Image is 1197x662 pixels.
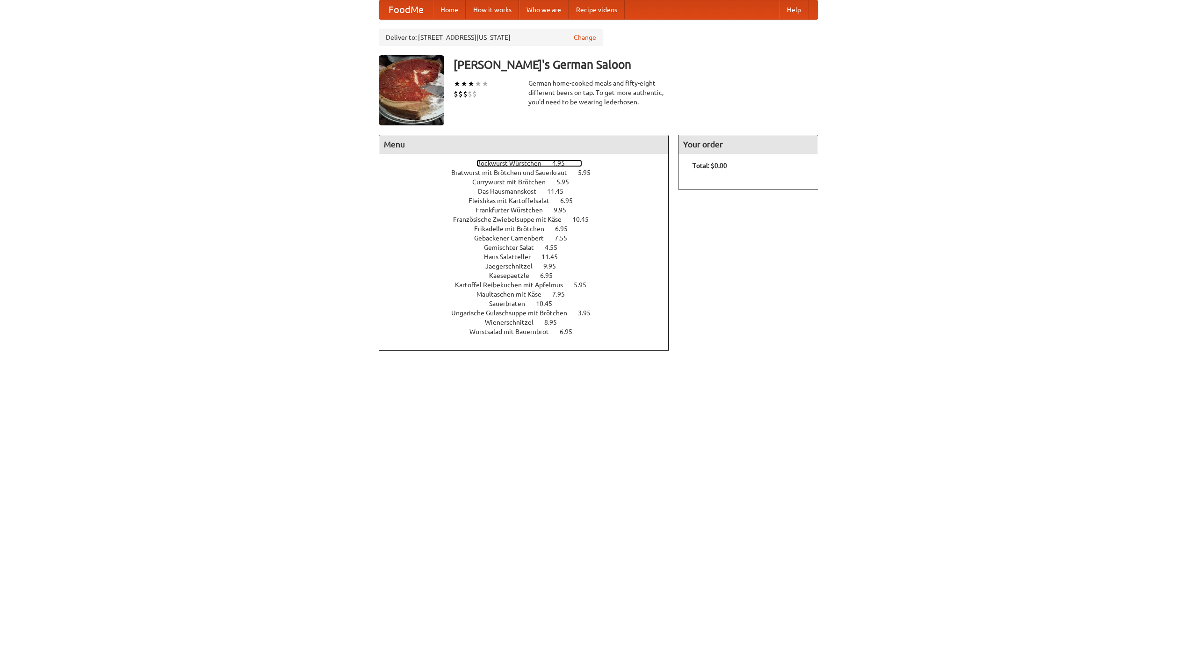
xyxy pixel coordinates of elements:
[552,291,574,298] span: 7.95
[454,55,818,74] h3: [PERSON_NAME]'s German Saloon
[485,319,574,326] a: Wienerschnitzel 8.95
[572,216,598,223] span: 10.45
[458,89,463,99] li: $
[547,188,573,195] span: 11.45
[484,253,575,261] a: Haus Salatteller 11.45
[451,169,577,176] span: Bratwurst mit Brötchen und Sauerkraut
[463,89,468,99] li: $
[469,328,590,335] a: Wurstsalad mit Bauernbrot 6.95
[692,162,727,169] b: Total: $0.00
[484,253,540,261] span: Haus Salatteller
[678,135,818,154] h4: Your order
[476,160,551,167] span: Bockwurst Würstchen
[474,225,585,233] a: Frikadelle mit Brötchen 6.95
[552,160,574,167] span: 4.95
[469,197,590,204] a: Fleishkas mit Kartoffelsalat 6.95
[482,79,489,89] li: ★
[476,160,582,167] a: Bockwurst Würstchen 4.95
[541,253,567,261] span: 11.45
[544,319,566,326] span: 8.95
[560,328,582,335] span: 6.95
[451,169,608,176] a: Bratwurst mit Brötchen und Sauerkraut 5.95
[379,135,668,154] h4: Menu
[554,206,576,214] span: 9.95
[489,272,539,279] span: Kaesepaetzle
[578,309,600,317] span: 3.95
[475,79,482,89] li: ★
[469,328,558,335] span: Wurstsalad mit Bauernbrot
[574,281,596,289] span: 5.95
[555,234,577,242] span: 7.55
[461,79,468,89] li: ★
[379,29,603,46] div: Deliver to: [STREET_ADDRESS][US_STATE]
[453,216,571,223] span: Französische Zwiebelsuppe mit Käse
[453,216,606,223] a: Französische Zwiebelsuppe mit Käse 10.45
[472,89,477,99] li: $
[574,33,596,42] a: Change
[779,0,808,19] a: Help
[476,291,551,298] span: Maultaschen mit Käse
[469,197,559,204] span: Fleishkas mit Kartoffelsalat
[468,79,475,89] li: ★
[555,225,577,233] span: 6.95
[478,188,546,195] span: Das Hausmannskost
[569,0,625,19] a: Recipe videos
[476,206,552,214] span: Frankfurter Würstchen
[454,89,458,99] li: $
[556,178,578,186] span: 5.95
[484,244,575,251] a: Gemischter Salat 4.55
[489,300,570,307] a: Sauerbraten 10.45
[379,0,433,19] a: FoodMe
[543,262,565,270] span: 9.95
[485,262,573,270] a: Jaegerschnitzel 9.95
[455,281,572,289] span: Kartoffel Reibekuchen mit Apfelmus
[485,262,542,270] span: Jaegerschnitzel
[519,0,569,19] a: Who we are
[485,319,543,326] span: Wienerschnitzel
[454,79,461,89] li: ★
[528,79,669,107] div: German home-cooked meals and fifty-eight different beers on tap. To get more authentic, you'd nee...
[379,55,444,125] img: angular.jpg
[536,300,562,307] span: 10.45
[468,89,472,99] li: $
[476,206,584,214] a: Frankfurter Würstchen 9.95
[478,188,581,195] a: Das Hausmannskost 11.45
[474,234,553,242] span: Gebackener Camenbert
[466,0,519,19] a: How it works
[560,197,582,204] span: 6.95
[578,169,600,176] span: 5.95
[489,272,570,279] a: Kaesepaetzle 6.95
[476,291,582,298] a: Maultaschen mit Käse 7.95
[472,178,586,186] a: Currywurst mit Brötchen 5.95
[433,0,466,19] a: Home
[455,281,604,289] a: Kartoffel Reibekuchen mit Apfelmus 5.95
[545,244,567,251] span: 4.55
[451,309,608,317] a: Ungarische Gulaschsuppe mit Brötchen 3.95
[484,244,543,251] span: Gemischter Salat
[540,272,562,279] span: 6.95
[472,178,555,186] span: Currywurst mit Brötchen
[451,309,577,317] span: Ungarische Gulaschsuppe mit Brötchen
[474,225,554,233] span: Frikadelle mit Brötchen
[474,234,584,242] a: Gebackener Camenbert 7.55
[489,300,534,307] span: Sauerbraten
